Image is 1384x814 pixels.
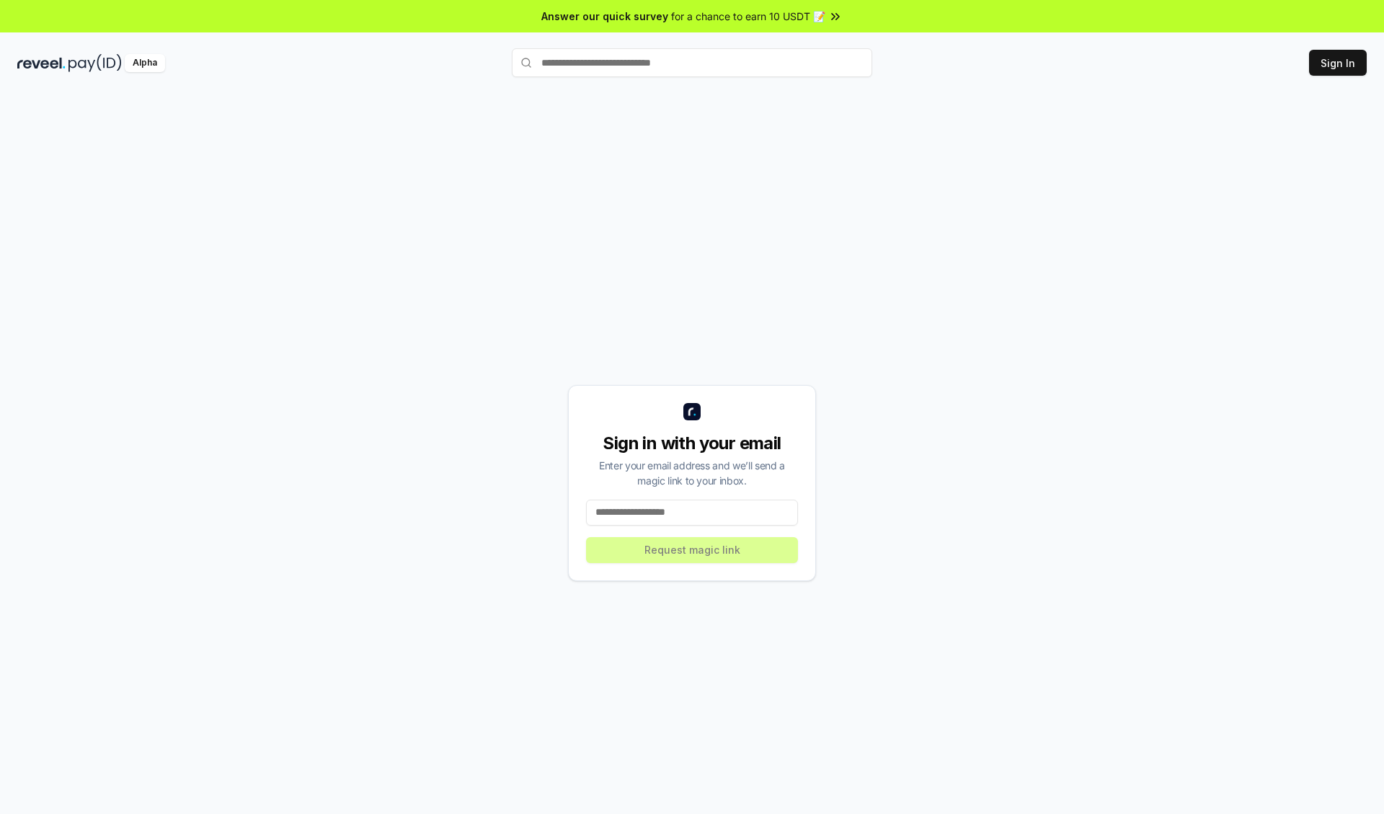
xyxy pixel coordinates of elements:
div: Enter your email address and we’ll send a magic link to your inbox. [586,458,798,488]
button: Sign In [1309,50,1367,76]
div: Alpha [125,54,165,72]
img: logo_small [683,403,701,420]
div: Sign in with your email [586,432,798,455]
span: Answer our quick survey [541,9,668,24]
span: for a chance to earn 10 USDT 📝 [671,9,825,24]
img: pay_id [68,54,122,72]
img: reveel_dark [17,54,66,72]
